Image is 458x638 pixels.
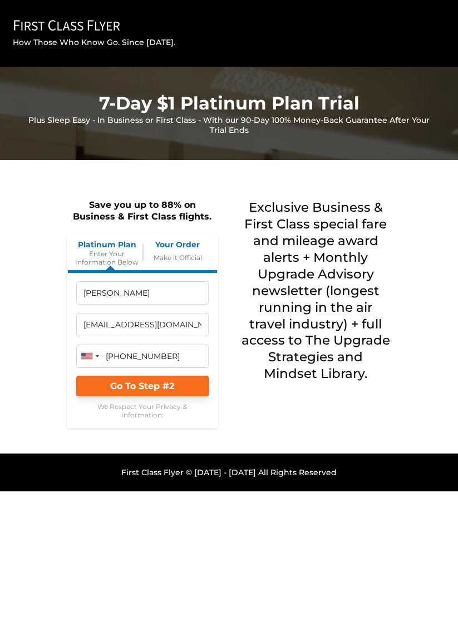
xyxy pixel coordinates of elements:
[77,345,102,367] div: United States: +1
[72,240,142,250] span: Platinum Plan
[99,92,359,114] strong: 7-Day $1 Platinum Plan Trial
[142,253,213,266] span: Make it Official
[11,467,447,477] h2: First Class Flyer © [DATE] - [DATE] All Rights Reserved
[72,250,142,266] span: Enter Your Information Below
[73,200,211,222] strong: Save you up to 88% on Business & First Class flights.
[13,37,447,47] h3: How Those Who Know Go. Since [DATE].
[97,402,187,419] span: We Respect Your Privacy & Information.
[76,281,209,305] input: Full Name...
[76,313,209,336] input: Email Address...
[142,240,213,254] span: Your Order
[110,381,174,391] span: Go To Step #2
[76,345,209,368] input: Phone Number...
[76,376,209,396] button: Go To Step #2
[240,200,392,382] h2: Exclusive Business & First Class special fare and mileage award alerts + Monthly Upgrade Advisory...
[22,115,436,135] h4: Plus Sleep Easy - In Business or First Class - With our 90-Day 100% Money-Back Guarantee After Yo...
